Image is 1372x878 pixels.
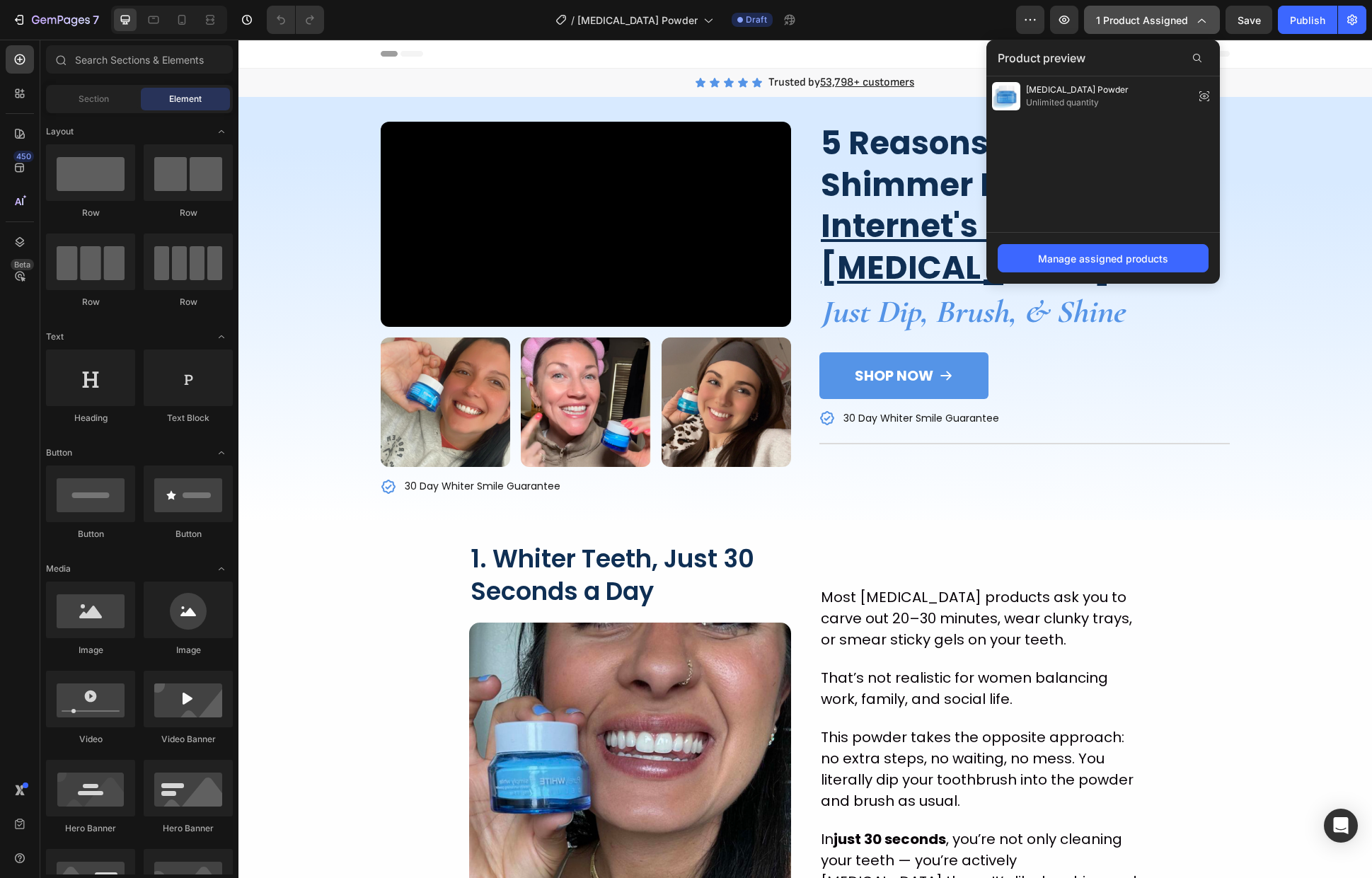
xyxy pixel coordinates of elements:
p: Most [MEDICAL_DATA] products ask you to carve out 20–30 minutes, wear clunky trays, or smear stic... [582,547,901,611]
div: Video [46,733,135,746]
span: Product preview [998,50,1085,67]
h2: 5 Reasons Why Shimmer Is Hack [581,82,991,250]
button: Save [1226,6,1272,34]
button: Manage assigned products [998,244,1209,272]
div: Row [46,296,135,308]
input: Search Sections & Elements [46,45,233,74]
div: Undo/Redo [267,6,324,34]
div: Row [144,296,233,308]
span: Layout [46,125,74,138]
span: Media [46,562,71,575]
span: Element [169,93,202,105]
button: 1 product assigned [1084,6,1220,34]
p: 7 [93,11,99,28]
span: Toggle open [210,441,233,464]
div: Row [144,207,233,219]
span: Toggle open [210,325,233,348]
div: Open Intercom Messenger [1324,809,1358,843]
div: 450 [13,151,34,162]
u: The Internet's Favorite [MEDICAL_DATA] [582,123,881,250]
div: Text Block [144,412,233,424]
div: Hero Banner [144,822,233,835]
img: gempages_584002305578238787-3fadac1d-a3e5-4c8d-90bf-220d75af9cf6.png [282,298,412,427]
p: 30 Day Whiter Smile Guarantee [166,439,322,454]
div: Video Banner [144,733,233,746]
span: Toggle open [210,558,233,580]
h2: 1. Whiter Teeth, Just 30 Seconds a Day [231,502,553,569]
div: Publish [1290,13,1325,28]
p: This powder takes the opposite approach: no extra steps, no waiting, no mess. You literally dip y... [582,687,901,772]
div: Button [144,528,233,541]
span: [MEDICAL_DATA] Powder [1026,83,1129,96]
span: Draft [746,13,767,26]
div: Beta [11,259,34,270]
p: SHOP NOW [616,323,695,349]
div: Heading [46,412,135,424]
button: 7 [6,6,105,34]
img: preview-img [992,82,1020,110]
span: Unlimited quantity [1026,96,1129,109]
p: That’s not realistic for women balancing work, family, and social life. [582,628,901,670]
span: Text [46,330,64,343]
p: 30 Day Whiter Smile Guarantee [605,371,761,386]
div: Image [46,644,135,657]
p: Just Dip, Brush, & Shine [582,252,990,294]
div: Manage assigned products [1038,251,1168,266]
strong: just 30 seconds [595,790,708,809]
a: SHOP NOW [581,313,750,359]
span: Toggle open [210,120,233,143]
div: Image [144,644,233,657]
span: Save [1238,14,1261,26]
div: Button [46,528,135,541]
button: Publish [1278,6,1337,34]
span: [MEDICAL_DATA] Powder [577,13,698,28]
div: Hero Banner [46,822,135,835]
p: In , you’re not only cleaning your teeth — you’re actively [MEDICAL_DATA] them. It’s like brushin... [582,789,901,874]
div: Row [46,207,135,219]
span: Button [46,446,72,459]
span: 1 product assigned [1096,13,1188,28]
iframe: Design area [238,40,1372,878]
img: gempages_584002305578238787-7d80f261-dc96-4500-92b4-8b670f0930cb.png [423,298,553,427]
span: / [571,13,575,28]
span: Section [79,93,109,105]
